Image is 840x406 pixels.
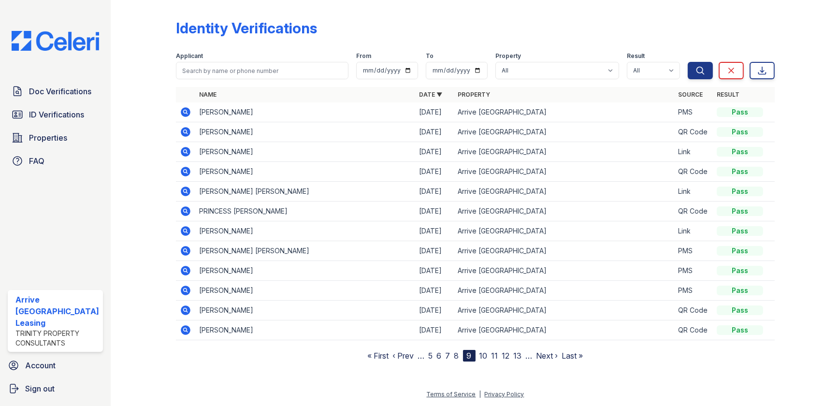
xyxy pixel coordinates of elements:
[29,155,44,167] span: FAQ
[416,281,454,301] td: [DATE]
[717,187,763,196] div: Pass
[536,351,558,361] a: Next ›
[674,122,713,142] td: QR Code
[717,167,763,176] div: Pass
[416,261,454,281] td: [DATE]
[717,206,763,216] div: Pass
[454,182,674,202] td: Arrive [GEOGRAPHIC_DATA]
[195,241,415,261] td: [PERSON_NAME] [PERSON_NAME]
[393,351,414,361] a: ‹ Prev
[454,241,674,261] td: Arrive [GEOGRAPHIC_DATA]
[674,320,713,340] td: QR Code
[25,383,55,394] span: Sign out
[429,351,433,361] a: 5
[368,351,389,361] a: « First
[627,52,645,60] label: Result
[717,226,763,236] div: Pass
[8,82,103,101] a: Doc Verifications
[674,281,713,301] td: PMS
[195,281,415,301] td: [PERSON_NAME]
[674,301,713,320] td: QR Code
[15,329,99,348] div: Trinity Property Consultants
[454,351,459,361] a: 8
[526,350,533,362] span: …
[195,142,415,162] td: [PERSON_NAME]
[674,102,713,122] td: PMS
[195,320,415,340] td: [PERSON_NAME]
[8,151,103,171] a: FAQ
[416,241,454,261] td: [DATE]
[4,356,107,375] a: Account
[416,182,454,202] td: [DATE]
[29,132,67,144] span: Properties
[454,301,674,320] td: Arrive [GEOGRAPHIC_DATA]
[502,351,510,361] a: 12
[717,325,763,335] div: Pass
[195,122,415,142] td: [PERSON_NAME]
[195,102,415,122] td: [PERSON_NAME]
[454,221,674,241] td: Arrive [GEOGRAPHIC_DATA]
[416,122,454,142] td: [DATE]
[195,221,415,241] td: [PERSON_NAME]
[717,147,763,157] div: Pass
[479,351,488,361] a: 10
[437,351,442,361] a: 6
[195,261,415,281] td: [PERSON_NAME]
[426,52,434,60] label: To
[416,202,454,221] td: [DATE]
[454,102,674,122] td: Arrive [GEOGRAPHIC_DATA]
[427,391,476,398] a: Terms of Service
[416,142,454,162] td: [DATE]
[418,350,425,362] span: …
[454,320,674,340] td: Arrive [GEOGRAPHIC_DATA]
[674,202,713,221] td: QR Code
[176,62,348,79] input: Search by name or phone number
[674,162,713,182] td: QR Code
[717,286,763,295] div: Pass
[416,162,454,182] td: [DATE]
[420,91,443,98] a: Date ▼
[454,261,674,281] td: Arrive [GEOGRAPHIC_DATA]
[454,162,674,182] td: Arrive [GEOGRAPHIC_DATA]
[416,221,454,241] td: [DATE]
[479,391,481,398] div: |
[356,52,371,60] label: From
[4,379,107,398] a: Sign out
[562,351,583,361] a: Last »
[674,221,713,241] td: Link
[485,391,524,398] a: Privacy Policy
[463,350,476,362] div: 9
[4,31,107,51] img: CE_Logo_Blue-a8612792a0a2168367f1c8372b55b34899dd931a85d93a1a3d3e32e68fde9ad4.png
[514,351,522,361] a: 13
[446,351,450,361] a: 7
[195,182,415,202] td: [PERSON_NAME] [PERSON_NAME]
[195,202,415,221] td: PRINCESS [PERSON_NAME]
[199,91,217,98] a: Name
[717,107,763,117] div: Pass
[29,86,91,97] span: Doc Verifications
[678,91,703,98] a: Source
[29,109,84,120] span: ID Verifications
[8,128,103,147] a: Properties
[454,122,674,142] td: Arrive [GEOGRAPHIC_DATA]
[674,241,713,261] td: PMS
[416,301,454,320] td: [DATE]
[195,301,415,320] td: [PERSON_NAME]
[454,281,674,301] td: Arrive [GEOGRAPHIC_DATA]
[717,266,763,275] div: Pass
[717,305,763,315] div: Pass
[717,127,763,137] div: Pass
[674,261,713,281] td: PMS
[176,19,317,37] div: Identity Verifications
[176,52,203,60] label: Applicant
[495,52,521,60] label: Property
[717,246,763,256] div: Pass
[674,182,713,202] td: Link
[458,91,491,98] a: Property
[454,142,674,162] td: Arrive [GEOGRAPHIC_DATA]
[674,142,713,162] td: Link
[454,202,674,221] td: Arrive [GEOGRAPHIC_DATA]
[492,351,498,361] a: 11
[717,91,739,98] a: Result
